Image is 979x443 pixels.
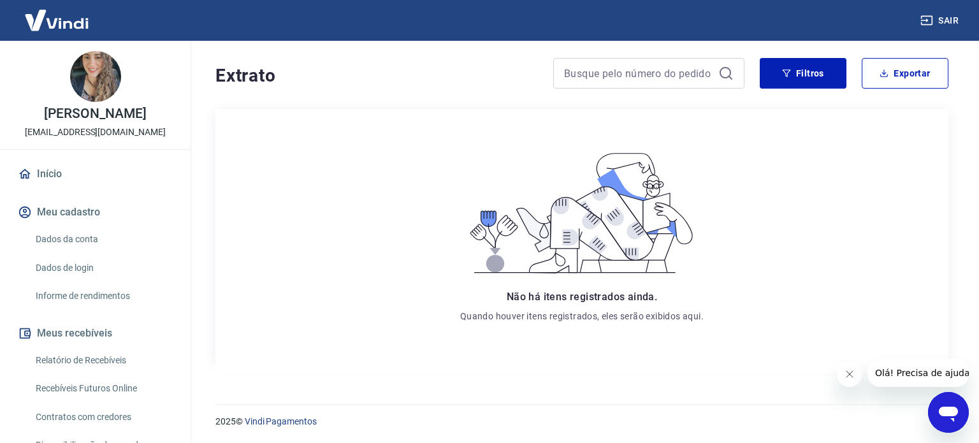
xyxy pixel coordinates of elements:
a: Contratos com credores [31,404,175,430]
h4: Extrato [215,63,538,89]
a: Informe de rendimentos [31,283,175,309]
a: Vindi Pagamentos [245,416,317,426]
iframe: Botão para abrir a janela de mensagens [928,392,969,433]
p: Quando houver itens registrados, eles serão exibidos aqui. [460,310,704,323]
img: Vindi [15,1,98,40]
button: Exportar [862,58,948,89]
button: Sair [918,9,964,33]
span: Não há itens registrados ainda. [507,291,657,303]
input: Busque pelo número do pedido [564,64,713,83]
p: [EMAIL_ADDRESS][DOMAIN_NAME] [25,126,166,139]
p: [PERSON_NAME] [44,107,146,120]
iframe: Mensagem da empresa [867,359,969,387]
a: Dados de login [31,255,175,281]
button: Meus recebíveis [15,319,175,347]
span: Olá! Precisa de ajuda? [8,9,107,19]
a: Início [15,160,175,188]
iframe: Fechar mensagem [837,361,862,387]
p: 2025 © [215,415,948,428]
a: Relatório de Recebíveis [31,347,175,374]
a: Recebíveis Futuros Online [31,375,175,402]
button: Meu cadastro [15,198,175,226]
img: da41b289-296c-439f-aea3-be3ab19ab1e5.jpeg [70,51,121,102]
a: Dados da conta [31,226,175,252]
button: Filtros [760,58,846,89]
